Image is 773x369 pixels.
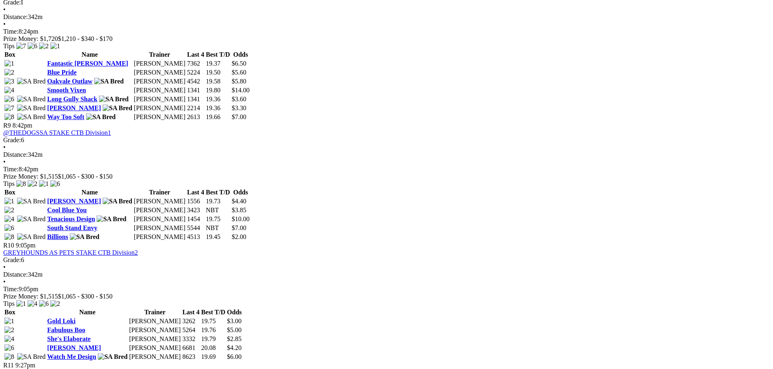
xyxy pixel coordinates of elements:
span: $1,065 - $300 - $150 [58,173,113,180]
span: • [3,264,6,271]
img: 1 [4,198,14,205]
td: 19.36 [205,104,230,112]
span: 8:42pm [13,122,32,129]
img: 8 [4,353,14,360]
span: $7.00 [232,224,246,231]
th: Best T/D [205,188,230,196]
img: 6 [4,96,14,103]
img: 7 [4,105,14,112]
img: SA Bred [94,78,124,85]
div: 342m [3,13,770,21]
span: $5.80 [232,78,246,85]
span: 9:27pm [15,362,35,369]
th: Odds [226,308,242,316]
a: Billions [47,233,68,240]
img: SA Bred [17,215,46,223]
img: SA Bred [17,105,46,112]
td: [PERSON_NAME] [129,317,181,325]
img: 1 [4,318,14,325]
img: 4 [4,215,14,223]
td: 4513 [187,233,205,241]
span: $3.60 [232,96,246,102]
span: $6.00 [227,353,241,360]
span: • [3,21,6,28]
img: 1 [4,60,14,67]
th: Last 4 [187,51,205,59]
td: 2214 [187,104,205,112]
td: [PERSON_NAME] [133,206,186,214]
img: 2 [39,43,49,50]
td: 19.69 [201,353,226,361]
span: • [3,278,6,285]
img: 8 [16,180,26,188]
span: R11 [3,362,14,369]
td: [PERSON_NAME] [129,326,181,334]
img: SA Bred [98,353,127,360]
td: [PERSON_NAME] [133,77,186,85]
td: [PERSON_NAME] [133,104,186,112]
a: [PERSON_NAME] [47,105,101,111]
img: SA Bred [99,96,129,103]
th: Last 4 [182,308,200,316]
td: [PERSON_NAME] [133,95,186,103]
img: 8 [4,113,14,121]
span: $4.40 [232,198,246,205]
td: [PERSON_NAME] [133,215,186,223]
span: $3.30 [232,105,246,111]
td: 2613 [187,113,205,121]
span: R9 [3,122,11,129]
td: 5544 [187,224,205,232]
img: SA Bred [70,233,99,241]
span: $14.00 [232,87,250,94]
td: [PERSON_NAME] [133,60,186,68]
td: 19.66 [205,113,230,121]
div: Prize Money: $1,515 [3,173,770,180]
span: Tips [3,300,15,307]
td: 1341 [187,86,205,94]
span: $3.00 [227,318,241,324]
a: Gold Loki [47,318,75,324]
img: 2 [4,69,14,76]
span: Distance: [3,13,28,20]
td: 19.79 [201,335,226,343]
div: 342m [3,151,770,158]
th: Odds [231,51,250,59]
a: South Stand Envy [47,224,97,231]
span: Box [4,309,15,316]
td: 19.50 [205,68,230,77]
span: $2.85 [227,335,241,342]
img: 6 [4,344,14,352]
a: Long Gully Shack [47,96,97,102]
a: GREYHOUNDS AS PETS STAKE CTB Division2 [3,249,138,256]
div: 9:05pm [3,286,770,293]
td: [PERSON_NAME] [133,197,186,205]
td: 19.45 [205,233,230,241]
a: Way Too Soft [47,113,84,120]
img: 1 [50,43,60,50]
td: 19.37 [205,60,230,68]
th: Name [47,308,128,316]
th: Best T/D [201,308,226,316]
td: [PERSON_NAME] [133,86,186,94]
span: Grade: [3,137,21,143]
img: 1 [39,180,49,188]
a: She's Elaborate [47,335,90,342]
td: [PERSON_NAME] [133,113,186,121]
img: SA Bred [17,78,46,85]
img: SA Bred [97,215,126,223]
div: 6 [3,256,770,264]
span: Tips [3,43,15,49]
th: Trainer [129,308,181,316]
img: 7 [16,43,26,50]
td: 19.80 [205,86,230,94]
td: 3332 [182,335,200,343]
td: 7362 [187,60,205,68]
span: $2.00 [232,233,246,240]
td: NBT [205,224,230,232]
td: [PERSON_NAME] [133,68,186,77]
span: R10 [3,242,14,249]
td: 5264 [182,326,200,334]
th: Odds [231,188,250,196]
div: Prize Money: $1,515 [3,293,770,300]
img: 2 [50,300,60,307]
